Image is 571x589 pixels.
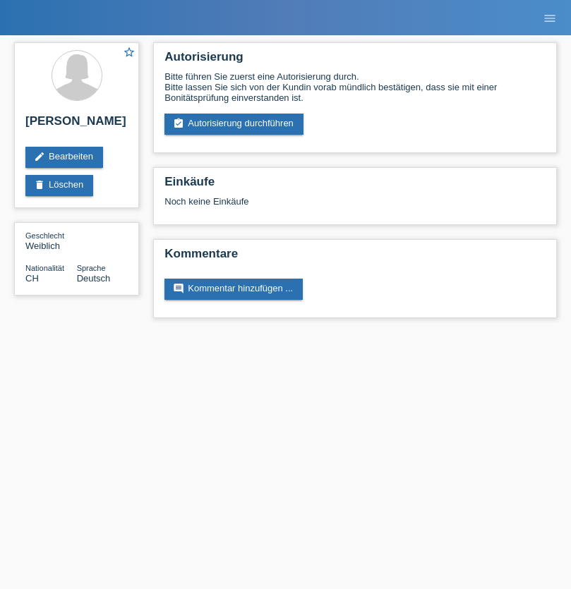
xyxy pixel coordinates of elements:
[164,247,546,268] h2: Kommentare
[25,264,64,272] span: Nationalität
[164,279,303,300] a: commentKommentar hinzufügen ...
[173,283,184,294] i: comment
[164,114,303,135] a: assignment_turned_inAutorisierung durchführen
[164,196,546,217] div: Noch keine Einkäufe
[536,13,564,22] a: menu
[25,114,128,135] h2: [PERSON_NAME]
[543,11,557,25] i: menu
[77,273,111,284] span: Deutsch
[25,175,93,196] a: deleteLöschen
[25,230,77,251] div: Weiblich
[164,50,546,71] h2: Autorisierung
[123,46,136,59] i: star_border
[123,46,136,61] a: star_border
[25,273,39,284] span: Schweiz
[34,179,45,190] i: delete
[25,147,103,168] a: editBearbeiten
[34,151,45,162] i: edit
[173,118,184,129] i: assignment_turned_in
[77,264,106,272] span: Sprache
[164,71,546,103] div: Bitte führen Sie zuerst eine Autorisierung durch. Bitte lassen Sie sich von der Kundin vorab münd...
[25,231,64,240] span: Geschlecht
[164,175,546,196] h2: Einkäufe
